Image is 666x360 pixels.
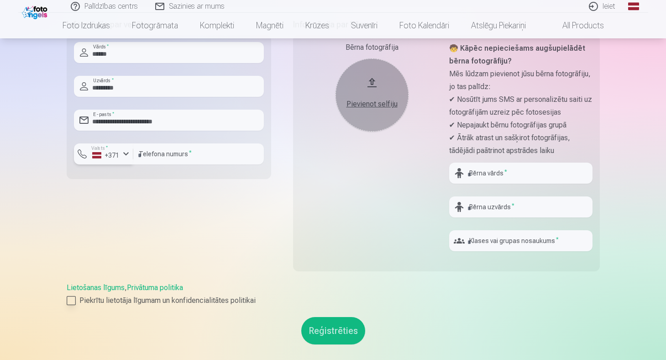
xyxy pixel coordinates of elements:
[449,119,593,132] p: ✔ Nepajaukt bērnu fotogrāfijas grupā
[449,68,593,93] p: Mēs lūdzam pievienot jūsu bērna fotogrāfiju, jo tas palīdz:
[67,282,600,306] div: ,
[336,58,409,132] button: Pievienot selfiju
[345,99,399,110] div: Pievienot selfiju
[67,283,125,292] a: Lietošanas līgums
[245,13,294,38] a: Magnēti
[340,13,388,38] a: Suvenīri
[189,13,245,38] a: Komplekti
[121,13,189,38] a: Fotogrāmata
[74,143,133,164] button: Valsts*+371
[22,4,50,19] img: /fa1
[294,13,340,38] a: Krūzes
[449,44,585,65] strong: 🧒 Kāpēc nepieciešams augšupielādēt bērna fotogrāfiju?
[460,13,537,38] a: Atslēgu piekariņi
[388,13,460,38] a: Foto kalendāri
[301,317,365,344] button: Reģistrēties
[52,13,121,38] a: Foto izdrukas
[449,132,593,157] p: ✔ Ātrāk atrast un sašķirot fotogrāfijas, tādējādi paātrinot apstrādes laiku
[537,13,615,38] a: All products
[67,295,600,306] label: Piekrītu lietotāja līgumam un konfidencialitātes politikai
[300,42,444,53] div: Bērna fotogrāfija
[449,93,593,119] p: ✔ Nosūtīt jums SMS ar personalizētu saiti uz fotogrāfijām uzreiz pēc fotosesijas
[89,145,111,152] label: Valsts
[127,283,183,292] a: Privātuma politika
[92,151,120,160] div: +371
